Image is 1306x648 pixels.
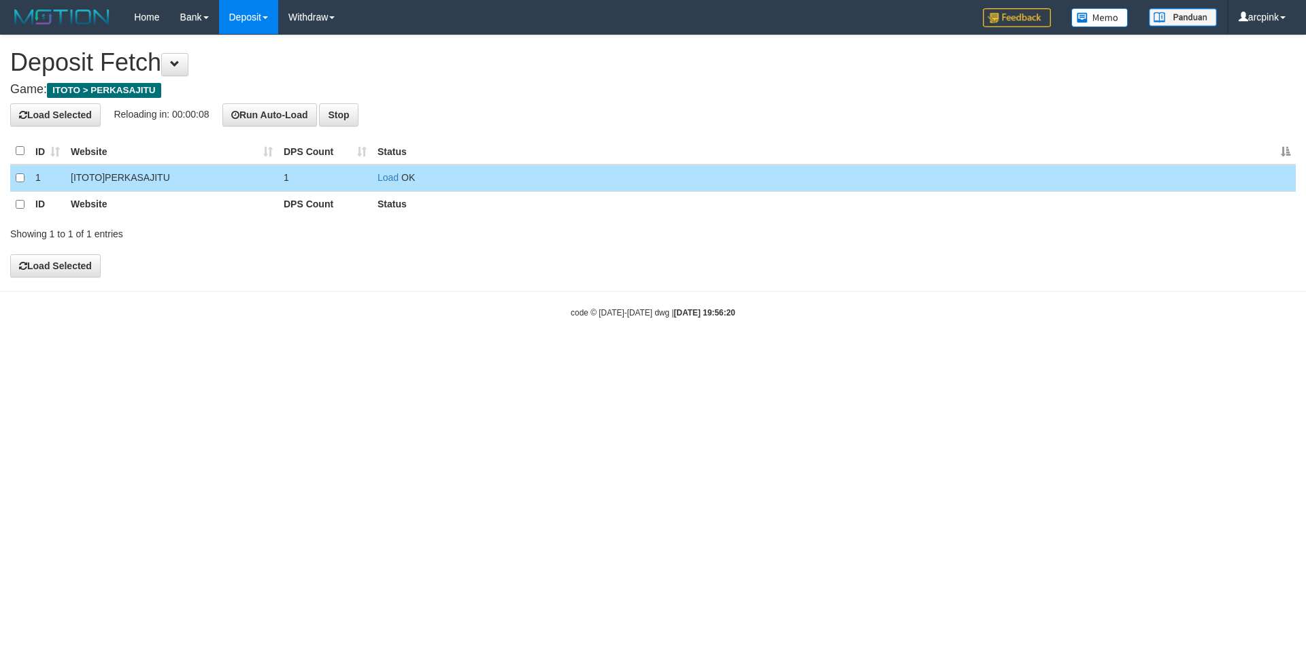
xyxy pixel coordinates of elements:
button: Load Selected [10,103,101,126]
th: Status [372,191,1296,218]
a: Load [378,172,399,183]
img: Feedback.jpg [983,8,1051,27]
button: Run Auto-Load [222,103,317,126]
th: DPS Count [278,191,372,218]
img: panduan.png [1149,8,1217,27]
h1: Deposit Fetch [10,49,1296,76]
th: DPS Count: activate to sort column ascending [278,138,372,165]
span: Reloading in: 00:00:08 [114,108,209,119]
th: Website: activate to sort column ascending [65,138,278,165]
span: OK [401,172,415,183]
th: Status: activate to sort column descending [372,138,1296,165]
button: Load Selected [10,254,101,277]
button: Stop [319,103,358,126]
th: ID: activate to sort column ascending [30,138,65,165]
td: 1 [30,165,65,192]
h4: Game: [10,83,1296,97]
th: Website [65,191,278,218]
span: ITOTO > PERKASAJITU [47,83,161,98]
strong: [DATE] 19:56:20 [674,308,735,318]
img: Button%20Memo.svg [1071,8,1128,27]
td: [ITOTO] PERKASAJITU [65,165,278,192]
span: 1 [284,172,289,183]
small: code © [DATE]-[DATE] dwg | [571,308,735,318]
th: ID [30,191,65,218]
img: MOTION_logo.png [10,7,114,27]
div: Showing 1 to 1 of 1 entries [10,222,534,241]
